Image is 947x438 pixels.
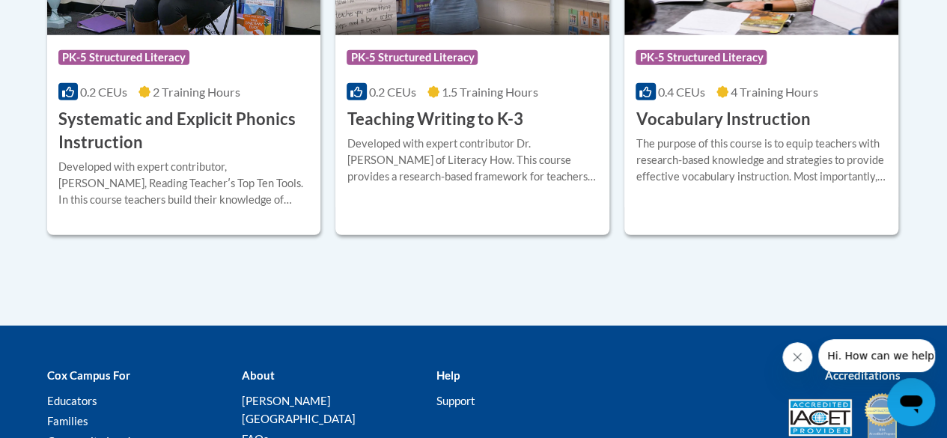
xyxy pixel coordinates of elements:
b: About [241,368,274,382]
a: Families [47,414,88,428]
h3: Systematic and Explicit Phonics Instruction [58,108,310,154]
span: 0.2 CEUs [80,85,127,99]
span: PK-5 Structured Literacy [347,50,478,65]
iframe: Message from company [818,339,935,372]
h3: Vocabulary Instruction [636,108,810,131]
div: Developed with expert contributor, [PERSON_NAME], Reading Teacherʹs Top Ten Tools. In this course... [58,159,310,208]
b: Cox Campus For [47,368,130,382]
a: Support [436,394,475,407]
b: Help [436,368,459,382]
div: The purpose of this course is to equip teachers with research-based knowledge and strategies to p... [636,136,887,185]
iframe: Close message [782,342,812,372]
span: PK-5 Structured Literacy [58,50,189,65]
span: 0.2 CEUs [369,85,416,99]
span: Hi. How can we help? [9,10,121,22]
a: Educators [47,394,97,407]
b: Accreditations [825,368,901,382]
a: [PERSON_NAME][GEOGRAPHIC_DATA] [241,394,355,425]
span: 2 Training Hours [153,85,240,99]
img: Accredited IACET® Provider [788,399,852,437]
span: 0.4 CEUs [658,85,705,99]
h3: Teaching Writing to K-3 [347,108,523,131]
iframe: Button to launch messaging window [887,378,935,426]
span: 1.5 Training Hours [442,85,538,99]
span: PK-5 Structured Literacy [636,50,767,65]
div: Developed with expert contributor Dr. [PERSON_NAME] of Literacy How. This course provides a resea... [347,136,598,185]
span: 4 Training Hours [731,85,818,99]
